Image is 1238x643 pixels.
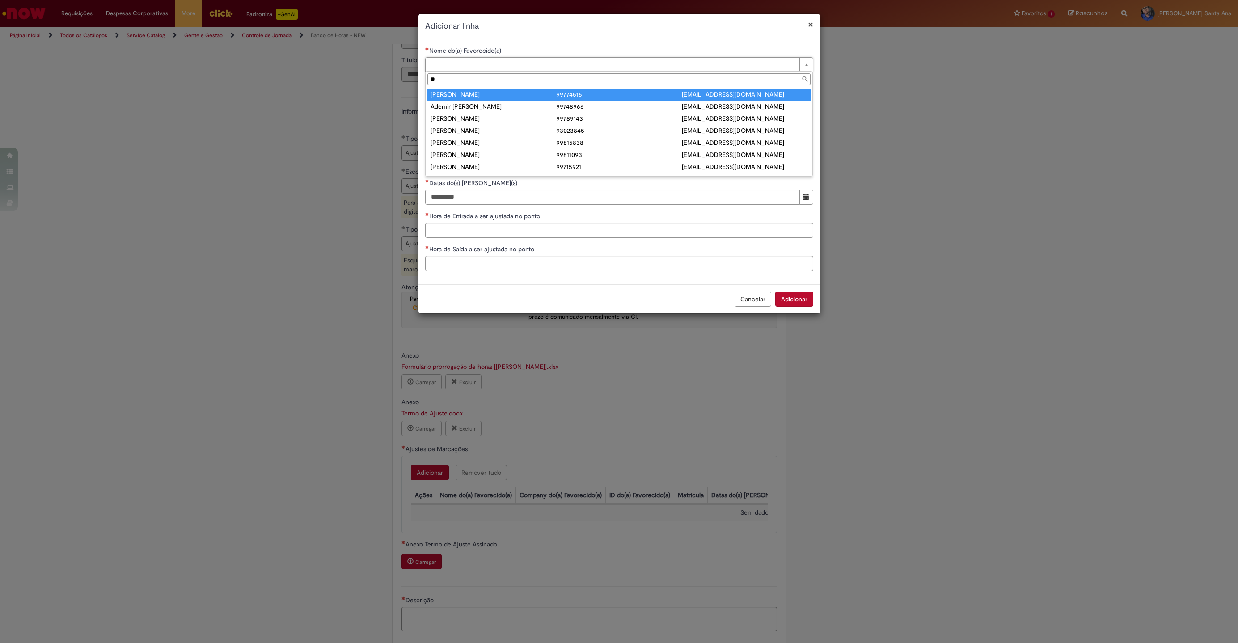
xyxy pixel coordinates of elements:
div: 99774516 [556,90,682,99]
div: [PERSON_NAME] [431,162,556,171]
div: [EMAIL_ADDRESS][DOMAIN_NAME] [682,102,807,111]
div: 99748966 [556,102,682,111]
div: [EMAIL_ADDRESS][DOMAIN_NAME] [682,162,807,171]
div: [EMAIL_ADDRESS][DOMAIN_NAME] [682,138,807,147]
div: [EMAIL_ADDRESS][DOMAIN_NAME] [682,126,807,135]
div: [EMAIL_ADDRESS][DOMAIN_NAME] [682,174,807,183]
ul: Nome do(a) Favorecido(a) [426,87,812,176]
div: [EMAIL_ADDRESS][DOMAIN_NAME] [682,114,807,123]
div: [PERSON_NAME] [431,138,556,147]
div: [PERSON_NAME] [431,114,556,123]
div: Ademir [PERSON_NAME] [431,102,556,111]
div: 93023845 [556,126,682,135]
div: 99789143 [556,114,682,123]
div: 99815838 [556,138,682,147]
div: [EMAIL_ADDRESS][DOMAIN_NAME] [682,150,807,159]
div: [PERSON_NAME] [431,126,556,135]
div: [PERSON_NAME] [431,150,556,159]
div: [PERSON_NAME] [431,174,556,183]
div: [PERSON_NAME] [431,90,556,99]
div: [EMAIL_ADDRESS][DOMAIN_NAME] [682,90,807,99]
div: 99715921 [556,162,682,171]
div: 29034199 [556,174,682,183]
div: 99811093 [556,150,682,159]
